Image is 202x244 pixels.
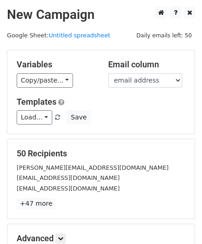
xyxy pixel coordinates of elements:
[17,60,94,70] h5: Variables
[17,164,169,171] small: [PERSON_NAME][EMAIL_ADDRESS][DOMAIN_NAME]
[17,185,120,192] small: [EMAIL_ADDRESS][DOMAIN_NAME]
[17,233,185,244] h5: Advanced
[108,60,186,70] h5: Email column
[17,149,185,159] h5: 50 Recipients
[17,97,56,107] a: Templates
[17,110,52,125] a: Load...
[49,32,110,39] a: Untitled spreadsheet
[133,30,195,41] span: Daily emails left: 50
[133,32,195,39] a: Daily emails left: 50
[67,110,91,125] button: Save
[17,174,120,181] small: [EMAIL_ADDRESS][DOMAIN_NAME]
[17,198,55,209] a: +47 more
[7,32,110,39] small: Google Sheet:
[17,73,73,88] a: Copy/paste...
[7,7,195,23] h2: New Campaign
